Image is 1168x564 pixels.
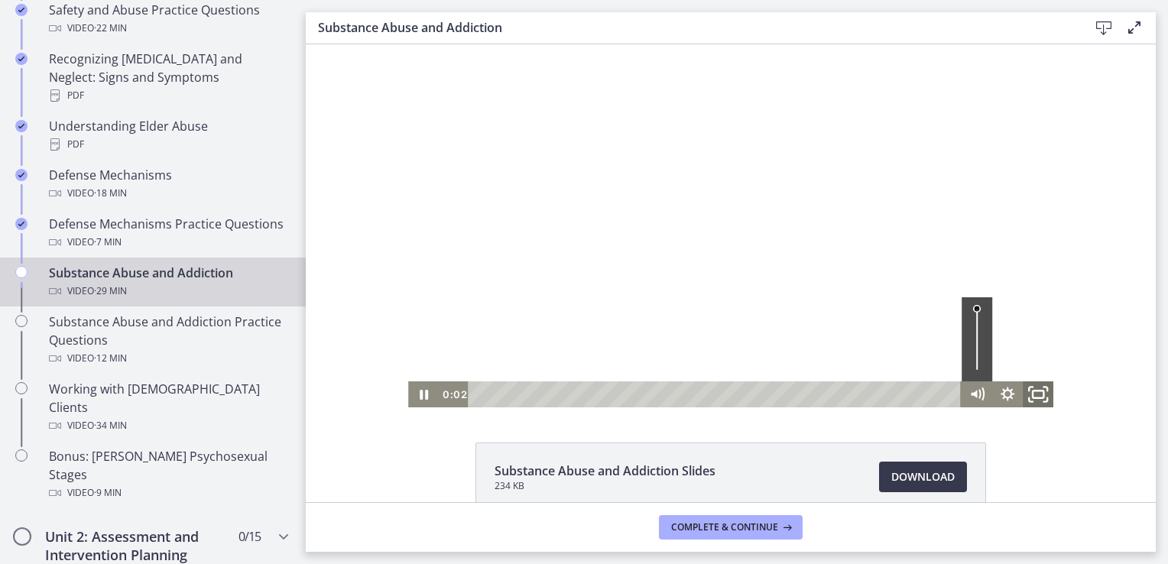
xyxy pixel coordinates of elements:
[94,233,122,251] span: · 7 min
[15,4,28,16] i: Completed
[49,86,287,105] div: PDF
[495,480,715,492] span: 234 KB
[238,527,261,546] span: 0 / 15
[94,19,127,37] span: · 22 min
[15,53,28,65] i: Completed
[49,166,287,203] div: Defense Mechanisms
[318,18,1064,37] h3: Substance Abuse and Addiction
[717,337,748,363] button: Fullscreen
[879,462,967,492] a: Download
[49,282,287,300] div: Video
[306,44,1156,407] iframe: Video Lesson
[49,1,287,37] div: Safety and Abuse Practice Questions
[671,521,778,533] span: Complete & continue
[656,337,686,363] button: Mute
[15,120,28,132] i: Completed
[15,218,28,230] i: Completed
[49,117,287,154] div: Understanding Elder Abuse
[49,313,287,368] div: Substance Abuse and Addiction Practice Questions
[49,50,287,105] div: Recognizing [MEDICAL_DATA] and Neglect: Signs and Symptoms
[94,282,127,300] span: · 29 min
[891,468,955,486] span: Download
[659,515,803,540] button: Complete & continue
[15,169,28,181] i: Completed
[49,349,287,368] div: Video
[656,253,686,337] div: Volume
[49,19,287,37] div: Video
[49,484,287,502] div: Video
[495,462,715,480] span: Substance Abuse and Addiction Slides
[45,527,232,564] h2: Unit 2: Assessment and Intervention Planning
[49,215,287,251] div: Defense Mechanisms Practice Questions
[49,447,287,502] div: Bonus: [PERSON_NAME] Psychosexual Stages
[49,135,287,154] div: PDF
[94,184,127,203] span: · 18 min
[686,337,717,363] button: Show settings menu
[94,417,127,435] span: · 34 min
[94,484,122,502] span: · 9 min
[94,349,127,368] span: · 12 min
[49,184,287,203] div: Video
[49,380,287,435] div: Working with [DEMOGRAPHIC_DATA] Clients
[49,417,287,435] div: Video
[49,264,287,300] div: Substance Abuse and Addiction
[49,233,287,251] div: Video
